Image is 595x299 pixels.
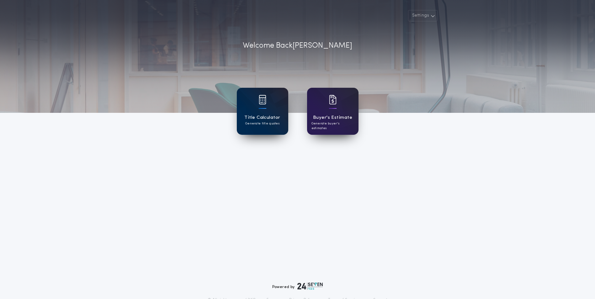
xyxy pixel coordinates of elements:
[244,114,280,121] h1: Title Calculator
[259,95,266,104] img: card icon
[237,88,288,135] a: card iconTitle CalculatorGenerate title quotes
[272,282,323,290] div: Powered by
[307,88,359,135] a: card iconBuyer's EstimateGenerate buyer's estimates
[408,10,438,21] button: Settings
[311,121,354,131] p: Generate buyer's estimates
[297,282,323,290] img: logo
[313,114,352,121] h1: Buyer's Estimate
[329,95,337,104] img: card icon
[245,121,279,126] p: Generate title quotes
[243,40,352,51] p: Welcome Back [PERSON_NAME]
